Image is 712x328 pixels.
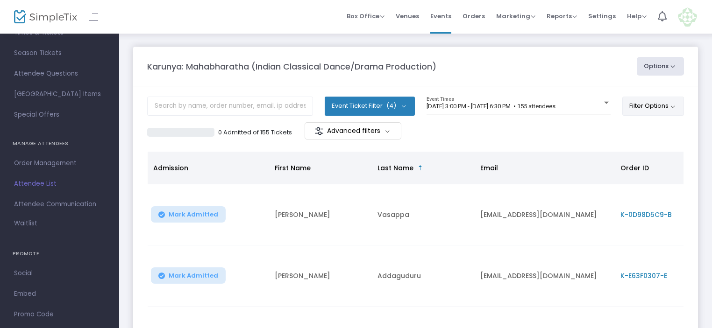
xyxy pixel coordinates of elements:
[153,163,188,173] span: Admission
[14,47,105,59] span: Season Tickets
[14,109,105,121] span: Special Offers
[147,97,313,116] input: Search by name, order number, email, ip address
[475,184,615,245] td: [EMAIL_ADDRESS][DOMAIN_NAME]
[496,12,535,21] span: Marketing
[169,272,218,279] span: Mark Admitted
[372,184,475,245] td: Vasappa
[620,271,667,280] span: K-E63F0307-E
[13,244,107,263] h4: PROMOTE
[151,206,226,223] button: Mark Admitted
[14,198,105,210] span: Attendee Communication
[14,288,105,300] span: Embed
[480,163,498,173] span: Email
[314,126,324,136] img: filter
[547,12,577,21] span: Reports
[14,88,105,100] span: [GEOGRAPHIC_DATA] Items
[417,164,424,172] span: Sortable
[13,134,107,153] h4: MANAGE ATTENDEES
[169,211,218,218] span: Mark Admitted
[275,163,311,173] span: First Name
[14,267,105,279] span: Social
[475,245,615,307] td: [EMAIL_ADDRESS][DOMAIN_NAME]
[14,68,105,80] span: Attendee Questions
[269,245,372,307] td: [PERSON_NAME]
[325,97,415,115] button: Event Ticket Filter(4)
[218,128,292,137] p: 0 Admitted of 155 Tickets
[14,219,37,228] span: Waitlist
[372,245,475,307] td: Addaguduru
[386,102,396,110] span: (4)
[396,4,419,28] span: Venues
[377,163,413,173] span: Last Name
[147,60,436,73] m-panel-title: Karunya: Mahabharatha (Indian Classical Dance/Drama Production)
[627,12,647,21] span: Help
[14,308,105,321] span: Promo Code
[622,97,684,115] button: Filter Options
[14,178,105,190] span: Attendee List
[620,163,649,173] span: Order ID
[427,103,555,110] span: [DATE] 3:00 PM - [DATE] 6:30 PM • 155 attendees
[463,4,485,28] span: Orders
[637,57,684,76] button: Options
[430,4,451,28] span: Events
[269,184,372,245] td: [PERSON_NAME]
[347,12,384,21] span: Box Office
[14,157,105,169] span: Order Management
[305,122,401,140] m-button: Advanced filters
[620,210,672,219] span: K-0D98D5C9-B
[588,4,616,28] span: Settings
[151,267,226,284] button: Mark Admitted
